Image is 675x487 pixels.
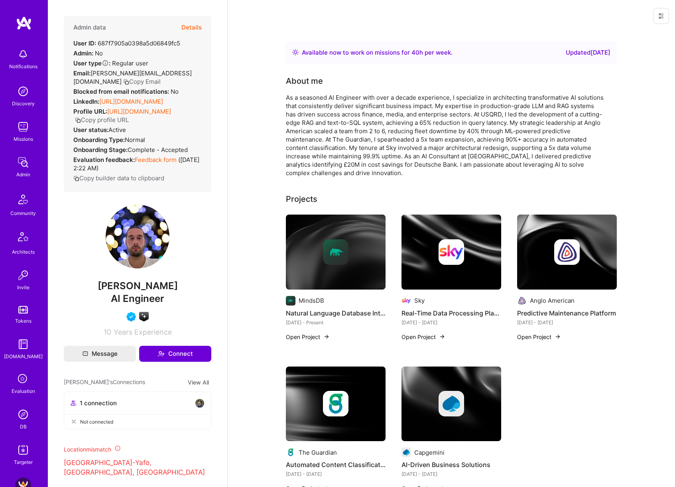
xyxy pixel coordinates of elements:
strong: Admin: [73,49,93,57]
img: Company logo [286,448,295,457]
span: 10 [104,328,111,336]
div: About me [286,75,323,87]
img: cover [401,215,501,290]
img: arrow-right [439,333,445,340]
img: teamwork [15,119,31,135]
div: No [73,87,179,96]
i: icon Copy [75,117,81,123]
p: [GEOGRAPHIC_DATA]-Yafo, [GEOGRAPHIC_DATA], [GEOGRAPHIC_DATA] [64,458,211,477]
span: 1 connection [80,399,117,407]
div: MindsDB [299,296,324,305]
a: [URL][DOMAIN_NAME] [107,108,171,115]
div: [DATE] - [DATE] [517,318,617,327]
div: Targeter [14,458,33,466]
strong: Evaluation feedback: [73,156,135,164]
span: Years Experience [114,328,172,336]
h4: Admin data [73,24,106,31]
span: [PERSON_NAME]'s Connections [64,378,145,387]
div: 687f7905a0398a5d06849fc5 [73,39,180,47]
img: cover [401,367,501,442]
img: cover [517,215,617,290]
img: guide book [15,336,31,352]
button: Copy profile URL [75,116,129,124]
div: Notifications [9,62,37,71]
div: Capgemini [414,448,445,457]
div: The Guardian [299,448,337,457]
strong: User type : [73,59,110,67]
button: Open Project [286,333,330,341]
div: Sky [414,296,425,305]
div: Architects [12,248,35,256]
button: Message [64,346,136,362]
img: Skill Targeter [15,442,31,458]
img: Company logo [517,296,527,306]
img: User Avatar [106,205,169,268]
img: arrow-right [555,333,561,340]
div: Community [10,209,36,217]
img: arrow-right [323,333,330,340]
a: Feedback form [135,156,177,164]
div: Missions [14,135,33,143]
span: 40 [411,49,419,56]
div: As a seasoned AI Engineer with over a decade experience, I specialize in architecting transformat... [286,93,605,177]
strong: Blocked from email notifications: [73,88,171,95]
img: cover [286,367,386,442]
img: Company logo [286,296,295,306]
img: avatar [195,398,205,408]
span: Active [108,126,126,134]
strong: User status: [73,126,108,134]
strong: LinkedIn: [73,98,99,105]
div: DB [20,422,27,431]
img: bell [15,46,31,62]
div: Regular user [73,59,148,67]
a: [URL][DOMAIN_NAME] [99,98,163,105]
img: Company logo [323,391,348,416]
h4: AI-Driven Business Solutions [401,459,501,470]
div: Tokens [15,317,31,325]
i: icon Copy [73,175,79,181]
div: Evaluation [12,387,35,395]
img: Community [14,190,33,209]
span: [PERSON_NAME] [64,280,211,292]
span: Complete - Accepted [128,146,188,154]
strong: Email: [73,69,91,77]
strong: Onboarding Type: [73,136,125,144]
div: Location mismatch [64,445,211,453]
i: icon CloseGray [71,418,77,425]
i: icon Mail [83,351,88,357]
button: Copy Email [123,77,161,86]
div: [DOMAIN_NAME] [4,352,43,361]
img: Company logo [323,239,348,265]
div: Available now to work on missions for h per week . [302,48,453,57]
h4: Natural Language Database Interaction System [286,308,386,318]
div: Anglo American [530,296,575,305]
button: Copy builder data to clipboard [73,174,164,182]
img: Availability [292,49,299,55]
img: Company logo [401,296,411,306]
button: Open Project [517,333,561,341]
strong: User ID: [73,39,96,47]
div: Discovery [12,99,35,108]
i: Help [102,59,109,67]
div: [DATE] - [DATE] [401,470,501,478]
div: Admin [16,170,30,179]
i: icon Copy [123,79,129,85]
h4: Real-Time Data Processing Platform [401,308,501,318]
button: Connect [139,346,211,362]
img: cover [286,215,386,290]
span: AI Engineer [111,293,164,304]
img: A.I. guild [139,312,149,321]
img: discovery [15,83,31,99]
strong: Onboarding Stage: [73,146,128,154]
i: icon Connect [157,350,165,357]
img: Architects [14,229,33,248]
h4: Automated Content Classification and NLP Pipeline [286,459,386,470]
div: ( [DATE] 2:22 AM ) [73,156,202,172]
span: [PERSON_NAME][EMAIL_ADDRESS][DOMAIN_NAME] [73,69,192,85]
div: [DATE] - Present [286,318,386,327]
img: Company logo [401,448,411,457]
i: icon Collaborator [71,400,77,406]
strong: Profile URL: [73,108,107,115]
div: Projects [286,193,317,205]
button: View All [185,378,211,387]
